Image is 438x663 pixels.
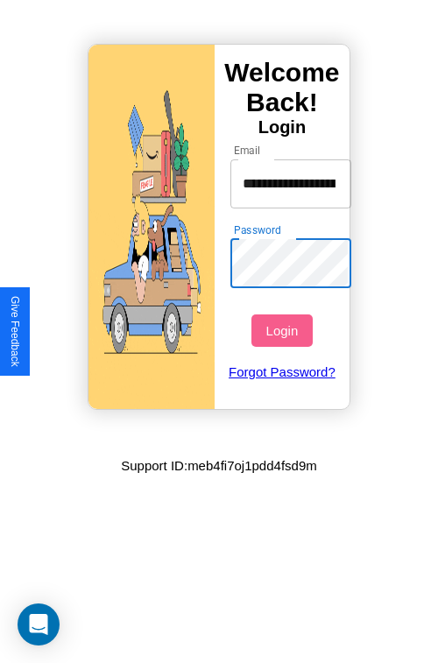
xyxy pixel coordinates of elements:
label: Password [234,222,280,237]
div: Open Intercom Messenger [18,603,60,645]
div: Give Feedback [9,296,21,367]
h3: Welcome Back! [215,58,350,117]
h4: Login [215,117,350,138]
img: gif [88,45,215,409]
label: Email [234,143,261,158]
a: Forgot Password? [222,347,343,397]
button: Login [251,314,312,347]
p: Support ID: meb4fi7oj1pdd4fsd9m [121,454,316,477]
